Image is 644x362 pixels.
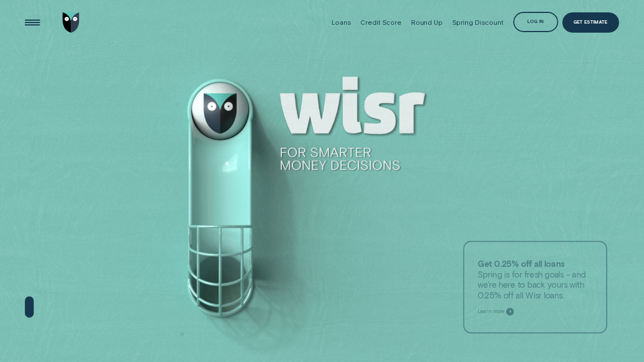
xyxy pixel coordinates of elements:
[452,19,504,26] div: Spring Discount
[332,19,351,26] div: Loans
[478,309,504,315] span: Learn more
[63,12,80,33] img: Wisr
[411,19,443,26] div: Round Up
[478,258,593,301] p: Spring is for fresh goals - and we’re here to back yours with 0.25% off all Wisr loans.
[513,12,558,32] button: Log in
[463,241,607,333] a: Get 0.25% off all loansSpring is for fresh goals - and we’re here to back yours with 0.25% off al...
[23,12,43,33] button: Open Menu
[360,19,402,26] div: Credit Score
[562,12,619,33] a: Get Estimate
[478,258,564,269] strong: Get 0.25% off all loans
